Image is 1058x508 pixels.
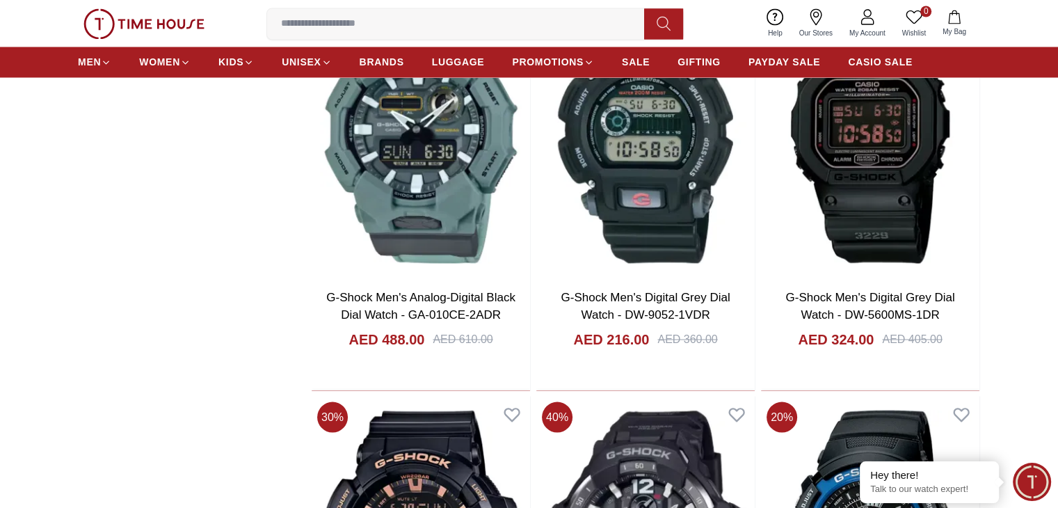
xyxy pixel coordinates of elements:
span: GIFTING [678,55,721,69]
div: AED 360.00 [657,331,717,347]
a: Help [760,6,791,41]
span: Help [762,28,788,38]
span: PAYDAY SALE [748,55,820,69]
span: CASIO SALE [848,55,913,69]
span: Wishlist [897,28,931,38]
a: MEN [78,49,111,74]
div: AED 405.00 [882,331,942,347]
span: 20 % [767,402,797,432]
a: KIDS [218,49,254,74]
a: CASIO SALE [848,49,913,74]
a: G-Shock Men's Analog-Digital Black Dial Watch - GA-010CE-2ADR [326,290,515,322]
span: Our Stores [794,28,838,38]
a: UNISEX [282,49,331,74]
a: WOMEN [139,49,191,74]
p: Talk to our watch expert! [870,484,988,495]
a: PAYDAY SALE [748,49,820,74]
a: 0Wishlist [894,6,934,41]
a: LUGGAGE [432,49,485,74]
span: 30 % [317,402,348,432]
span: My Account [844,28,891,38]
a: GIFTING [678,49,721,74]
span: KIDS [218,55,243,69]
span: UNISEX [282,55,321,69]
span: My Bag [937,26,972,37]
a: G-Shock Men's Digital Grey Dial Watch - DW-5600MS-1DR [785,290,954,322]
a: SALE [622,49,650,74]
a: BRANDS [360,49,404,74]
span: WOMEN [139,55,180,69]
img: ... [83,8,205,39]
a: Our Stores [791,6,841,41]
a: G-Shock Men's Digital Grey Dial Watch - DW-9052-1VDR [561,290,730,322]
a: PROMOTIONS [512,49,594,74]
div: Chat Widget [1013,463,1051,501]
span: 40 % [542,402,572,432]
h4: AED 216.00 [573,329,649,349]
button: My Bag [934,7,975,40]
span: MEN [78,55,101,69]
span: PROMOTIONS [512,55,584,69]
div: AED 610.00 [433,331,492,347]
h4: AED 324.00 [798,329,874,349]
span: 0 [920,6,931,17]
div: Hey there! [870,468,988,482]
span: LUGGAGE [432,55,485,69]
span: BRANDS [360,55,404,69]
h4: AED 488.00 [348,329,424,349]
span: SALE [622,55,650,69]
